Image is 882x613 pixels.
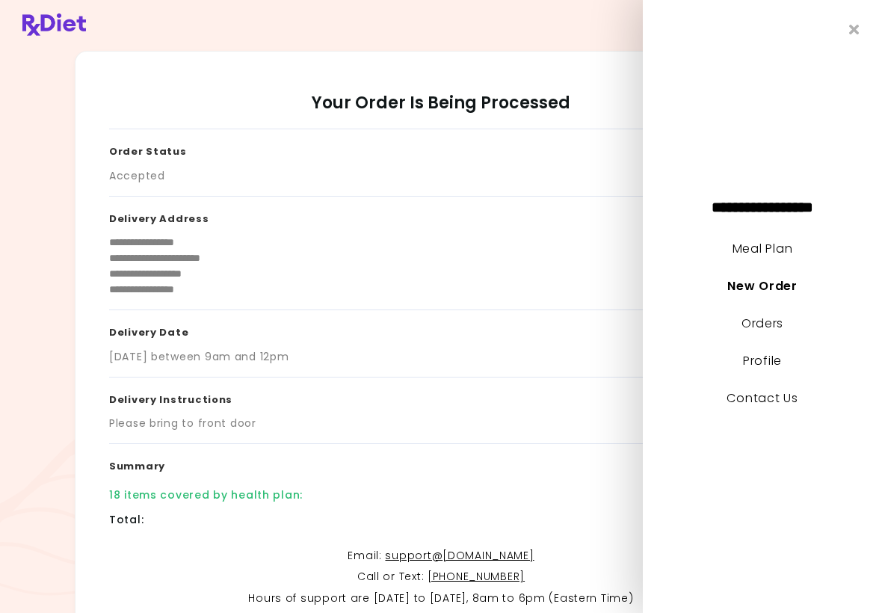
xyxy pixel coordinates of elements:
div: [DATE] between 9am and 12pm [109,349,289,365]
h3: Order Status [109,129,773,168]
p: Call or Text : [109,568,773,586]
a: support@[DOMAIN_NAME] [385,548,534,563]
a: Contact Us [727,389,798,407]
a: [PHONE_NUMBER] [428,569,525,584]
a: Orders [741,315,783,332]
p: Email : [109,547,773,565]
div: Accepted [109,168,165,184]
a: Meal Plan [733,240,792,257]
img: RxDiet [22,13,86,36]
h3: Delivery Date [109,310,773,349]
i: Close [849,22,860,37]
h3: Summary [109,444,773,483]
div: Total : [109,512,144,528]
div: Please bring to front door [109,416,256,431]
h3: Delivery Instructions [109,378,773,416]
p: Hours of support are [DATE] to [DATE], 8am to 6pm (Eastern Time) [109,590,773,608]
h2: Your Order Is Being Processed [109,93,773,129]
a: Profile [743,352,782,369]
h3: Delivery Address [109,197,773,235]
a: New Order [727,277,797,295]
div: 18 items covered by health plan : [109,487,303,503]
